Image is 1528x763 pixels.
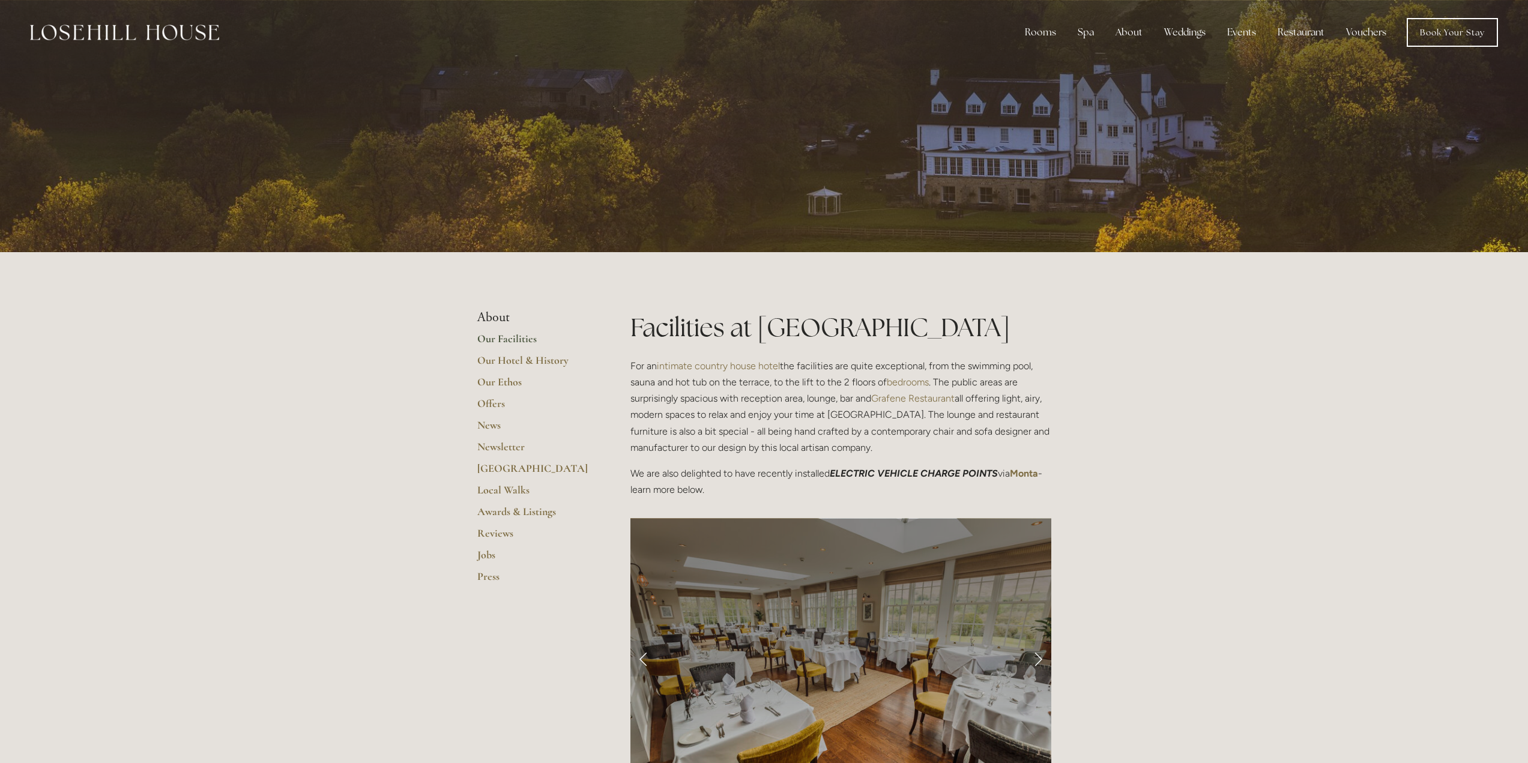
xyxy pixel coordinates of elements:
[477,354,592,375] a: Our Hotel & History
[30,25,219,40] img: Losehill House
[630,358,1051,456] p: For an the facilities are quite exceptional, from the swimming pool, sauna and hot tub on the ter...
[1268,20,1334,44] div: Restaurant
[830,468,998,479] em: ELECTRIC VEHICLE CHARGE POINTS
[1106,20,1152,44] div: About
[1068,20,1104,44] div: Spa
[477,440,592,462] a: Newsletter
[1010,468,1038,479] a: Monta
[630,641,657,677] a: Previous Slide
[477,548,592,570] a: Jobs
[477,418,592,440] a: News
[477,526,592,548] a: Reviews
[871,393,955,404] a: Grafene Restaurant
[477,397,592,418] a: Offers
[477,375,592,397] a: Our Ethos
[477,332,592,354] a: Our Facilities
[477,570,592,591] a: Press
[1407,18,1498,47] a: Book Your Stay
[1218,20,1266,44] div: Events
[630,465,1051,498] p: We are also delighted to have recently installed via - learn more below.
[477,505,592,526] a: Awards & Listings
[477,462,592,483] a: [GEOGRAPHIC_DATA]
[477,483,592,505] a: Local Walks
[887,376,929,388] a: bedrooms
[1155,20,1215,44] div: Weddings
[477,310,592,325] li: About
[657,360,780,372] a: intimate country house hotel
[1336,20,1396,44] a: Vouchers
[1025,641,1051,677] a: Next Slide
[1015,20,1066,44] div: Rooms
[630,310,1051,345] h1: Facilities at [GEOGRAPHIC_DATA]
